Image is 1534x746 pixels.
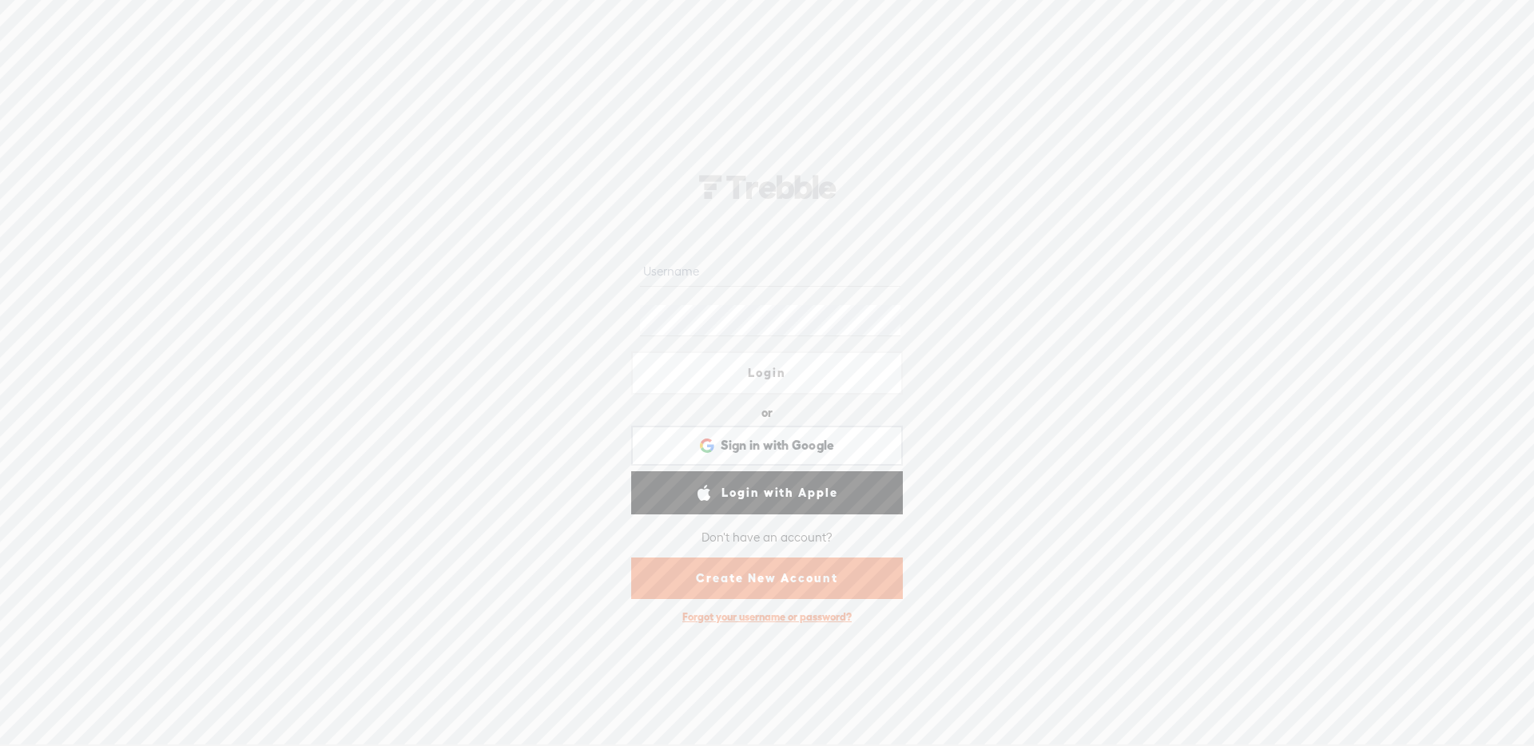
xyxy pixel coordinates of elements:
a: Login [631,351,903,395]
input: Username [640,256,900,287]
div: or [761,400,773,426]
div: Forgot your username or password? [674,602,860,632]
div: Sign in with Google [631,426,903,466]
span: Sign in with Google [721,437,835,454]
a: Login with Apple [631,471,903,514]
a: Create New Account [631,558,903,599]
div: Don't have an account? [701,521,833,554]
